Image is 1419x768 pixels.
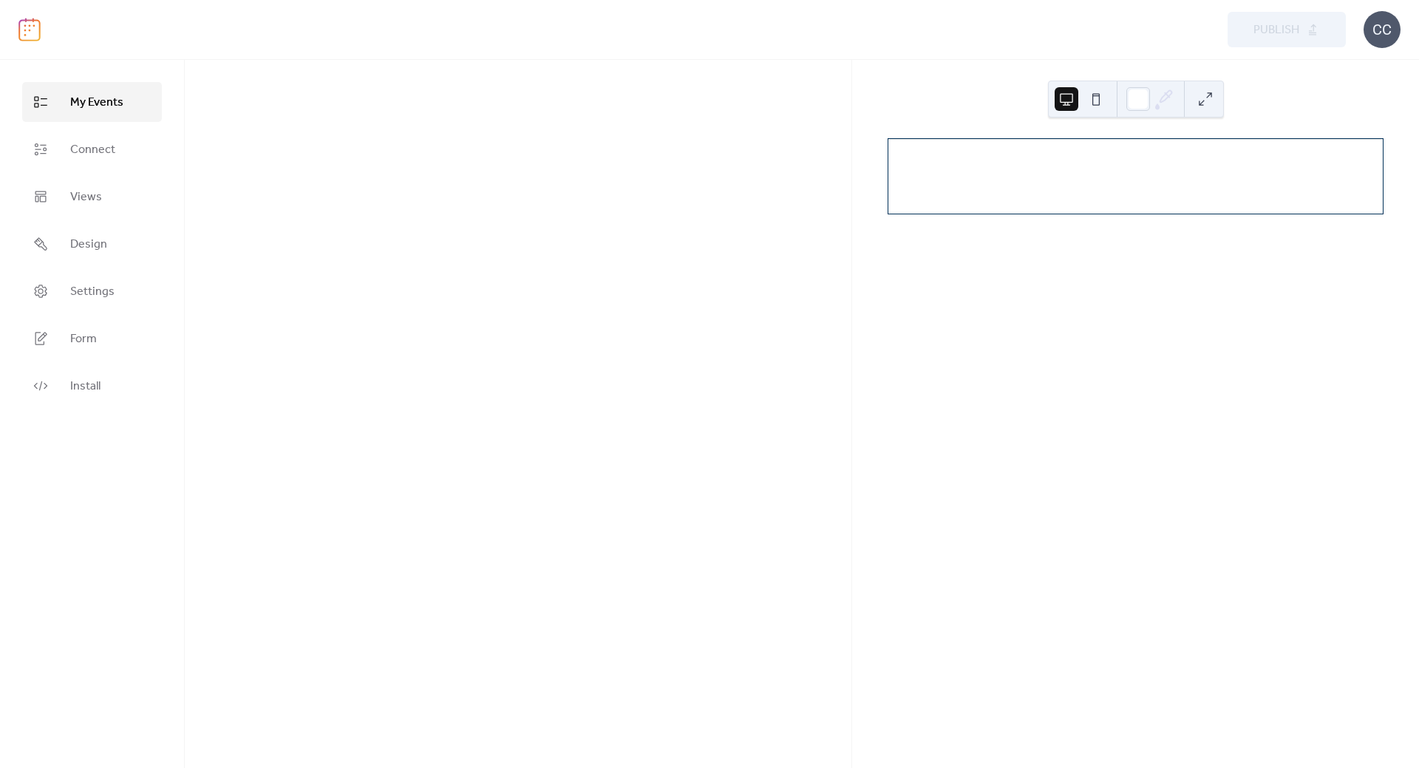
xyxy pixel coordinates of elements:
[22,82,162,122] a: My Events
[70,94,123,112] span: My Events
[22,177,162,217] a: Views
[18,18,41,41] img: logo
[1364,11,1401,48] div: CC
[22,224,162,264] a: Design
[22,271,162,311] a: Settings
[70,188,102,206] span: Views
[70,330,97,348] span: Form
[22,319,162,358] a: Form
[70,378,101,395] span: Install
[22,129,162,169] a: Connect
[70,283,115,301] span: Settings
[70,141,115,159] span: Connect
[22,366,162,406] a: Install
[70,236,107,254] span: Design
